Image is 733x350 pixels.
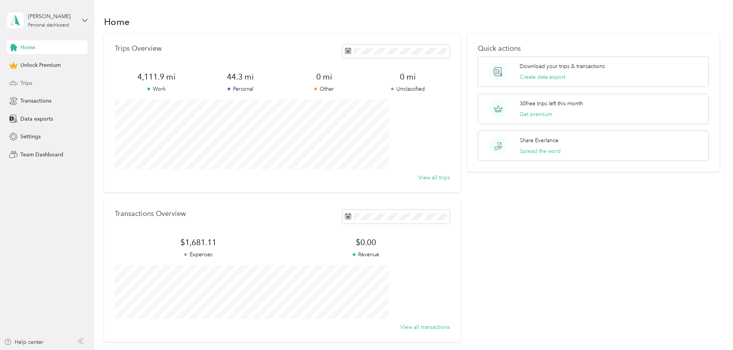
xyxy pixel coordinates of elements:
span: Team Dashboard [20,151,63,159]
p: Transactions Overview [115,210,186,218]
span: 44.3 mi [198,71,282,82]
span: 4,111.9 mi [115,71,198,82]
p: Revenue [282,250,449,259]
p: Unclassified [366,85,449,93]
span: Home [20,43,35,51]
button: Get premium [520,110,552,118]
p: Quick actions [478,45,709,53]
p: Trips Overview [115,45,162,53]
p: Download your trips & transactions [520,62,605,70]
div: [PERSON_NAME] [28,12,76,20]
span: Unlock Premium [20,61,61,69]
span: Settings [20,133,41,141]
button: Create data export [520,73,565,81]
span: Data exports [20,115,53,123]
button: View all transactions [400,323,450,331]
h1: Home [104,18,130,26]
p: Personal [198,85,282,93]
p: Expenses [115,250,282,259]
span: $0.00 [282,237,449,248]
button: Spread the word [520,147,561,155]
button: Help center [4,338,43,346]
p: Work [115,85,198,93]
div: Personal dashboard [28,23,69,28]
iframe: Everlance-gr Chat Button Frame [690,307,733,350]
span: Transactions [20,97,51,105]
span: $1,681.11 [115,237,282,248]
span: Trips [20,79,32,87]
span: 0 mi [366,71,449,82]
p: Share Everlance [520,136,558,144]
p: Other [282,85,366,93]
span: 0 mi [282,71,366,82]
button: View all trips [418,174,450,182]
p: 30 free trips left this month [520,100,583,108]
